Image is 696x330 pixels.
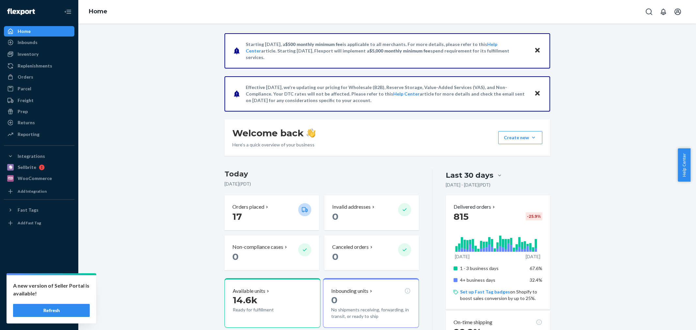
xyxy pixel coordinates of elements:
[4,290,74,300] a: Talk to Support
[460,265,524,272] p: 1 - 3 business days
[4,37,74,48] a: Inbounds
[526,253,540,260] p: [DATE]
[13,304,90,317] button: Refresh
[657,5,670,18] button: Open notifications
[232,127,316,139] h1: Welcome back
[530,277,542,283] span: 32.4%
[4,83,74,94] a: Parcel
[4,278,74,289] a: Settings
[4,301,74,311] a: Help Center
[4,26,74,37] a: Home
[331,287,368,295] p: Inbounding units
[369,48,430,53] span: $5,000 monthly minimum fee
[4,72,74,82] a: Orders
[533,46,542,55] button: Close
[460,289,542,302] p: on Shopify to boost sales conversion by up to 25%.
[526,212,542,220] div: -25.9 %
[232,251,239,262] span: 0
[454,211,469,222] span: 815
[332,251,338,262] span: 0
[4,173,74,184] a: WooCommerce
[4,106,74,117] a: Prep
[285,41,343,47] span: $500 monthly minimum fee
[18,28,31,35] div: Home
[246,84,528,104] p: Effective [DATE], we're updating our pricing for Wholesale (B2B), Reserve Storage, Value-Added Se...
[446,182,490,188] p: [DATE] - [DATE] ( PDT )
[530,265,542,271] span: 67.6%
[455,253,470,260] p: [DATE]
[89,8,107,15] a: Home
[18,63,52,69] div: Replenishments
[18,108,28,115] div: Prep
[332,211,338,222] span: 0
[4,162,74,172] a: Sellbrite
[232,203,264,211] p: Orders placed
[224,169,419,179] h3: Today
[233,287,265,295] p: Available units
[224,195,319,230] button: Orders placed 17
[61,5,74,18] button: Close Navigation
[4,117,74,128] a: Returns
[18,51,39,57] div: Inventory
[332,203,371,211] p: Invalid addresses
[331,307,411,320] p: No shipments receiving, forwarding, in transit, or ready to ship
[18,97,34,104] div: Freight
[4,49,74,59] a: Inventory
[460,277,524,283] p: 4+ business days
[671,5,684,18] button: Open account menu
[4,129,74,140] a: Reporting
[84,2,113,21] ol: breadcrumbs
[7,8,35,15] img: Flexport logo
[233,307,293,313] p: Ready for fulfillment
[678,148,690,182] button: Help Center
[233,294,257,306] span: 14.6k
[332,243,369,251] p: Canceled orders
[393,91,420,97] a: Help Center
[324,235,419,270] button: Canceled orders 0
[18,164,36,171] div: Sellbrite
[4,218,74,228] a: Add Fast Tag
[18,39,38,46] div: Inbounds
[533,89,542,98] button: Close
[498,131,542,144] button: Create new
[18,119,35,126] div: Returns
[224,235,319,270] button: Non-compliance cases 0
[454,203,496,211] button: Delivered orders
[642,5,656,18] button: Open Search Box
[246,41,528,61] p: Starting [DATE], a is applicable to all merchants. For more details, please refer to this article...
[4,205,74,215] button: Fast Tags
[306,128,316,138] img: hand-wave emoji
[4,61,74,71] a: Replenishments
[232,142,316,148] p: Here’s a quick overview of your business
[4,95,74,106] a: Freight
[4,186,74,197] a: Add Integration
[18,131,39,138] div: Reporting
[18,220,41,226] div: Add Fast Tag
[18,175,52,182] div: WooCommerce
[460,289,510,294] a: Set up Fast Tag badges
[224,278,320,328] button: Available units14.6kReady for fulfillment
[18,85,31,92] div: Parcel
[4,312,74,322] button: Give Feedback
[331,294,337,306] span: 0
[454,319,492,326] p: On-time shipping
[18,207,39,213] div: Fast Tags
[18,188,47,194] div: Add Integration
[224,181,419,187] p: [DATE] ( PDT )
[18,153,45,159] div: Integrations
[4,151,74,161] button: Integrations
[232,243,283,251] p: Non-compliance cases
[18,74,33,80] div: Orders
[446,170,493,180] div: Last 30 days
[323,278,419,328] button: Inbounding units0No shipments receiving, forwarding, in transit, or ready to ship
[232,211,242,222] span: 17
[324,195,419,230] button: Invalid addresses 0
[13,282,90,297] p: A new version of Seller Portal is available!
